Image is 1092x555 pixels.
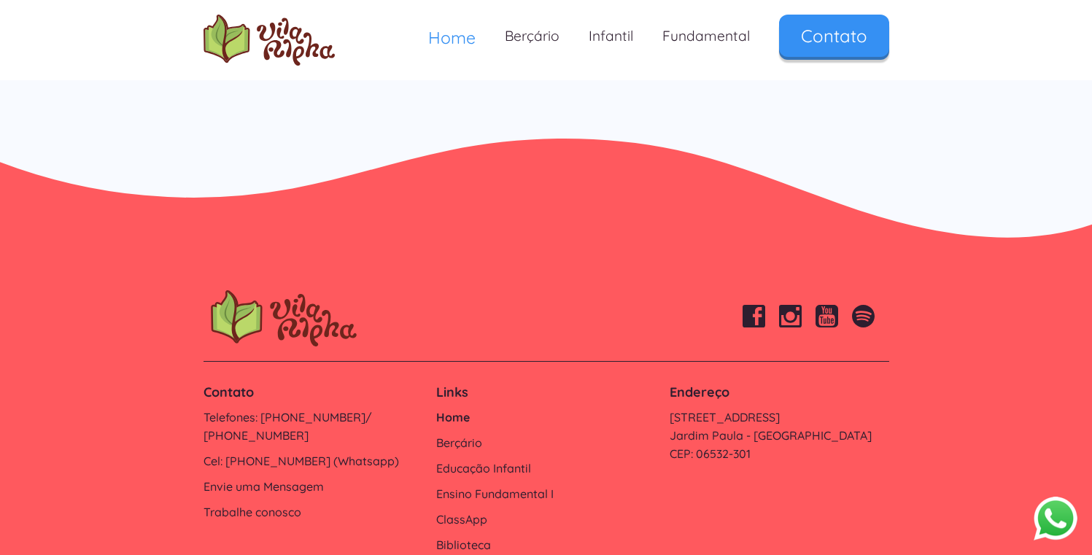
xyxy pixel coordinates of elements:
a: Home [414,15,490,61]
a: Ensino Fundamental I [436,485,655,503]
a: Biblioteca [436,536,655,554]
span: Home [428,27,476,48]
img: logo Escola Vila Alpha [204,15,335,66]
a: ClassApp [436,511,655,529]
a: Fundamental [648,15,764,58]
a: Home [436,408,655,427]
a: Trabalhe conosco [204,503,422,521]
a: home [204,15,335,66]
button: Abrir WhatsApp [1034,496,1077,540]
a: [STREET_ADDRESS]Jardim Paula - [GEOGRAPHIC_DATA]CEP: 06532-301 [670,408,888,463]
a: Cel: [PHONE_NUMBER] (Whatsapp) [204,452,422,470]
a: Berçário [490,15,574,58]
a: Telefones: [PHONE_NUMBER]/ [PHONE_NUMBER] [204,408,422,445]
a: Envie uma Mensagem [204,478,422,496]
a: Infantil [574,15,648,58]
a: Contato [779,15,889,57]
h4: Contato [204,384,422,401]
h4: Links [436,384,655,401]
a: Educação Infantil [436,459,655,478]
a: Berçário [436,434,655,452]
h4: Endereço [670,384,888,401]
